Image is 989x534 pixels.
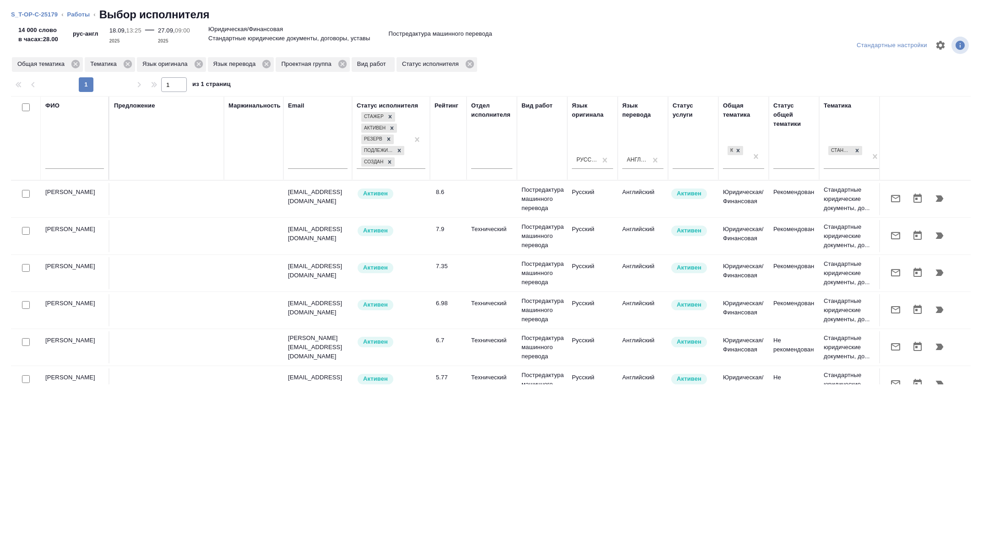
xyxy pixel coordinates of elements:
[175,27,190,34] p: 09:00
[288,334,348,361] p: [PERSON_NAME][EMAIL_ADDRESS][DOMAIN_NAME]
[436,188,462,197] div: 8.6
[213,59,259,69] p: Язык перевода
[436,225,462,234] div: 7.9
[436,336,462,345] div: 6.7
[885,262,907,284] button: Отправить предложение о работе
[673,101,714,119] div: Статус услуги
[361,146,394,156] div: Подлежит внедрению
[41,294,109,326] td: [PERSON_NAME]
[522,334,563,361] p: Постредактура машинного перевода
[41,183,109,215] td: [PERSON_NAME]
[567,368,618,400] td: Русский
[627,156,648,164] div: Английский
[22,227,30,235] input: Выбери исполнителей, чтобы отправить приглашение на работу
[622,101,663,119] div: Язык перевода
[728,146,733,156] div: Юридическая/Финансовая
[363,374,388,383] p: Активен
[567,294,618,326] td: Русский
[885,373,907,395] button: Отправить предложение о работе
[360,123,398,134] div: Стажер, Активен, Резерв, Подлежит внедрению, Создан
[467,331,517,363] td: Технический
[363,337,388,346] p: Активен
[467,368,517,400] td: Технический
[17,59,68,69] p: Общая тематика
[824,297,883,324] p: Стандартные юридические документы, до...
[41,368,109,400] td: [PERSON_NAME]
[618,294,668,326] td: Английский
[677,189,701,198] p: Активен
[288,299,348,317] p: [EMAIL_ADDRESS][DOMAIN_NAME]
[522,371,563,398] p: Постредактура машинного перевода
[824,185,883,213] p: Стандартные юридические документы, до...
[41,220,109,252] td: [PERSON_NAME]
[522,297,563,324] p: Постредактура машинного перевода
[677,374,701,383] p: Активен
[951,37,971,54] span: Посмотреть информацию
[41,257,109,289] td: [PERSON_NAME]
[572,101,613,119] div: Язык оригинала
[618,220,668,252] td: Английский
[45,101,60,110] div: ФИО
[357,299,425,311] div: Рядовой исполнитель: назначай с учетом рейтинга
[22,190,30,198] input: Выбери исполнителей, чтобы отправить приглашение на работу
[67,11,90,18] a: Работы
[522,259,563,287] p: Постредактура машинного перевода
[435,101,458,110] div: Рейтинг
[357,101,418,110] div: Статус исполнителя
[12,57,83,72] div: Общая тематика
[907,188,929,210] button: Открыть календарь загрузки
[929,225,951,247] button: Продолжить
[467,220,517,252] td: Технический
[288,101,304,110] div: Email
[22,301,30,309] input: Выбери исполнителей, чтобы отправить приглашение на работу
[907,225,929,247] button: Открыть календарь загрузки
[363,300,388,309] p: Активен
[363,226,388,235] p: Активен
[61,10,63,19] li: ‹
[18,26,58,35] p: 14 000 слово
[824,101,851,110] div: Тематика
[436,299,462,308] div: 6.98
[824,334,883,361] p: Стандартные юридические документы, до...
[436,373,462,382] div: 5.77
[677,337,701,346] p: Активен
[618,368,668,400] td: Английский
[208,25,283,34] p: Юридическая/Финансовая
[854,38,929,53] div: split button
[929,262,951,284] button: Продолжить
[567,331,618,363] td: Русский
[361,124,387,133] div: Активен
[718,368,769,400] td: Юридическая/Финансовая
[718,294,769,326] td: Юридическая/Финансовая
[361,157,385,167] div: Создан
[618,331,668,363] td: Английский
[828,146,852,156] div: Стандартные юридические документы, договоры, уставы
[281,59,334,69] p: Проектная группа
[718,257,769,289] td: Юридическая/Финансовая
[907,262,929,284] button: Открыть календарь загрузки
[158,27,175,34] p: 27.09,
[145,22,154,46] div: —
[723,101,764,119] div: Общая тематика
[357,373,425,385] div: Рядовой исполнитель: назначай с учетом рейтинга
[357,225,425,237] div: Рядовой исполнитель: назначай с учетом рейтинга
[288,188,348,206] p: [EMAIL_ADDRESS][DOMAIN_NAME]
[618,183,668,215] td: Английский
[402,59,462,69] p: Статус исполнителя
[769,331,819,363] td: Не рекомендован
[11,7,978,22] nav: breadcrumb
[773,101,815,129] div: Статус общей тематики
[929,336,951,358] button: Продолжить
[357,336,425,348] div: Рядовой исполнитель: назначай с учетом рейтинга
[11,11,58,18] a: S_T-OP-C-25179
[361,135,384,144] div: Резерв
[192,79,231,92] span: из 1 страниц
[677,300,701,309] p: Активен
[276,57,349,72] div: Проектная группа
[41,331,109,363] td: [PERSON_NAME]
[824,371,883,398] p: Стандартные юридические документы, до...
[907,336,929,358] button: Открыть календарь загрузки
[769,294,819,326] td: Рекомендован
[929,373,951,395] button: Продолжить
[357,262,425,274] div: Рядовой исполнитель: назначай с учетом рейтинга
